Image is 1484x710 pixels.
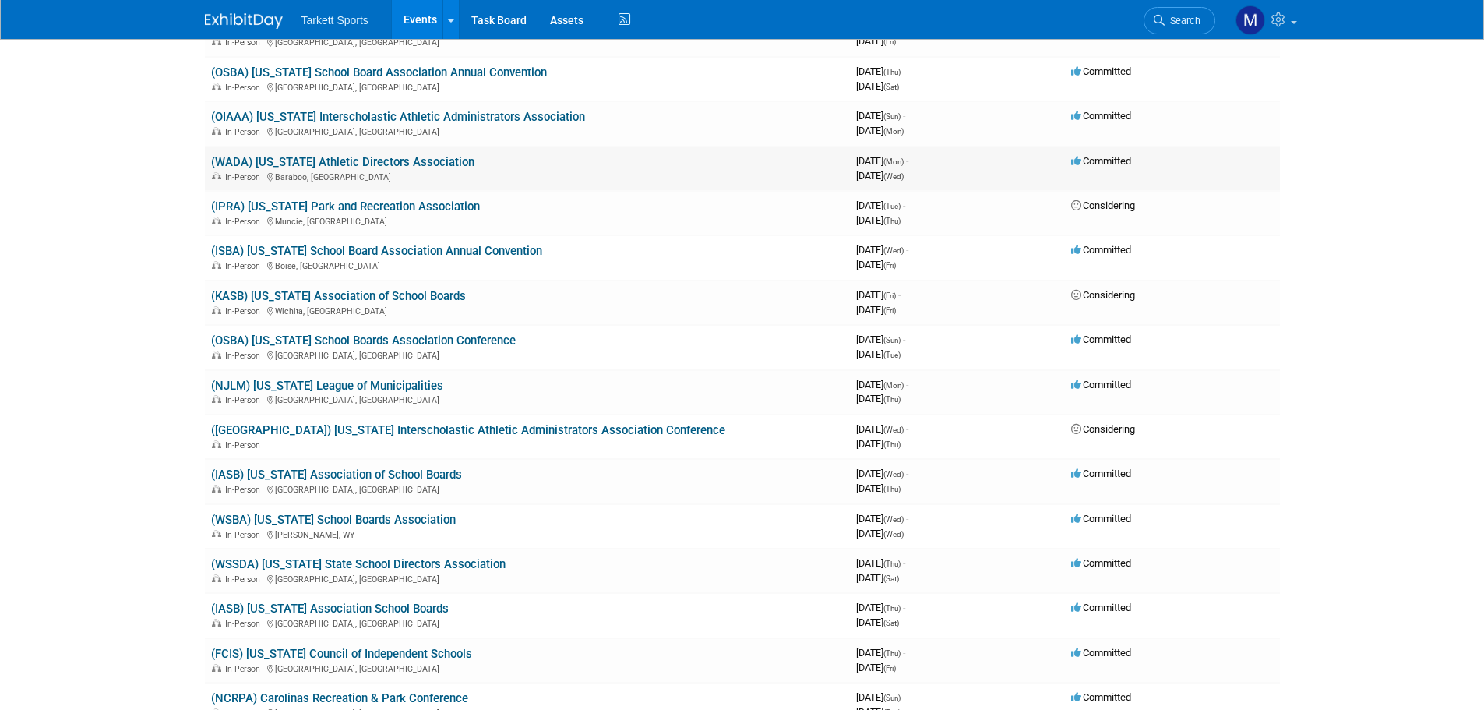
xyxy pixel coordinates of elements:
span: (Fri) [883,306,896,315]
span: [DATE] [856,65,905,77]
span: Committed [1071,379,1131,390]
span: (Thu) [883,604,901,613]
span: (Mon) [883,381,904,390]
img: In-Person Event [212,574,221,582]
div: Wichita, [GEOGRAPHIC_DATA] [211,304,844,316]
span: Committed [1071,110,1131,122]
div: [GEOGRAPHIC_DATA], [GEOGRAPHIC_DATA] [211,125,844,137]
div: [PERSON_NAME], WY [211,528,844,540]
span: (Thu) [883,560,901,568]
span: - [903,647,905,659]
a: (NCRPA) Carolinas Recreation & Park Conference [211,691,468,705]
span: (Sun) [883,694,901,702]
span: (Wed) [883,426,904,434]
img: megan powell [1235,5,1265,35]
span: [DATE] [856,334,905,345]
span: (Mon) [883,157,904,166]
span: [DATE] [856,438,901,450]
span: (Sat) [883,83,899,91]
span: [DATE] [856,259,896,270]
span: [DATE] [856,647,905,659]
img: In-Person Event [212,530,221,538]
div: [GEOGRAPHIC_DATA], [GEOGRAPHIC_DATA] [211,35,844,48]
div: Muncie, [GEOGRAPHIC_DATA] [211,214,844,227]
span: - [903,334,905,345]
span: (Thu) [883,485,901,493]
span: Committed [1071,334,1131,345]
span: - [906,244,908,256]
div: [GEOGRAPHIC_DATA], [GEOGRAPHIC_DATA] [211,393,844,405]
span: - [906,468,908,479]
span: Committed [1071,155,1131,167]
a: (IPRA) [US_STATE] Park and Recreation Association [211,200,480,214]
span: (Sun) [883,112,901,121]
img: ExhibitDay [205,13,283,29]
span: (Wed) [883,470,904,479]
a: (WADA) [US_STATE] Athletic Directors Association [211,155,474,169]
span: (Tue) [883,202,901,210]
img: In-Person Event [212,395,221,403]
span: [DATE] [856,528,904,539]
img: In-Person Event [212,172,221,180]
span: Committed [1071,65,1131,77]
span: In-Person [225,37,265,48]
span: In-Person [225,664,265,674]
span: [DATE] [856,80,899,92]
img: In-Person Event [212,127,221,135]
span: In-Person [225,127,265,137]
a: ([GEOGRAPHIC_DATA]) [US_STATE] Interscholastic Athletic Administrators Association Conference [211,423,725,437]
div: [GEOGRAPHIC_DATA], [GEOGRAPHIC_DATA] [211,482,844,495]
div: [GEOGRAPHIC_DATA], [GEOGRAPHIC_DATA] [211,80,844,93]
a: Search [1144,7,1215,34]
div: [GEOGRAPHIC_DATA], [GEOGRAPHIC_DATA] [211,348,844,361]
span: - [903,602,905,613]
span: - [903,200,905,211]
span: (Fri) [883,291,896,300]
span: [DATE] [856,602,905,613]
span: (Thu) [883,649,901,658]
span: - [906,379,908,390]
span: Considering [1071,423,1135,435]
span: [DATE] [856,304,896,316]
a: (FCIS) [US_STATE] Council of Independent Schools [211,647,472,661]
div: Baraboo, [GEOGRAPHIC_DATA] [211,170,844,182]
span: - [903,557,905,569]
img: In-Person Event [212,261,221,269]
a: (WSBA) [US_STATE] School Boards Association [211,513,456,527]
span: [DATE] [856,289,901,301]
a: (NJLM) [US_STATE] League of Municipalities [211,379,443,393]
span: Committed [1071,557,1131,569]
span: [DATE] [856,214,901,226]
span: [DATE] [856,125,904,136]
span: - [903,691,905,703]
a: (IASB) [US_STATE] Association School Boards [211,602,449,616]
span: [DATE] [856,572,899,584]
span: Tarkett Sports [301,14,368,26]
div: [GEOGRAPHIC_DATA], [GEOGRAPHIC_DATA] [211,616,844,629]
img: In-Person Event [212,83,221,90]
span: [DATE] [856,379,908,390]
span: - [903,110,905,122]
span: [DATE] [856,35,896,47]
span: In-Person [225,440,265,450]
span: (Fri) [883,664,896,673]
span: [DATE] [856,348,901,360]
img: In-Person Event [212,306,221,314]
span: In-Person [225,530,265,540]
span: [DATE] [856,662,896,673]
span: [DATE] [856,691,905,703]
img: In-Person Event [212,440,221,448]
span: In-Person [225,574,265,585]
span: Search [1165,15,1200,26]
span: (Fri) [883,261,896,270]
span: [DATE] [856,423,908,435]
span: Considering [1071,289,1135,301]
span: In-Person [225,217,265,227]
a: (ISBA) [US_STATE] School Board Association Annual Convention [211,244,542,258]
span: In-Person [225,395,265,405]
span: (Sat) [883,574,899,583]
img: In-Person Event [212,485,221,493]
span: - [906,513,908,525]
span: In-Person [225,83,265,93]
span: In-Person [225,172,265,182]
